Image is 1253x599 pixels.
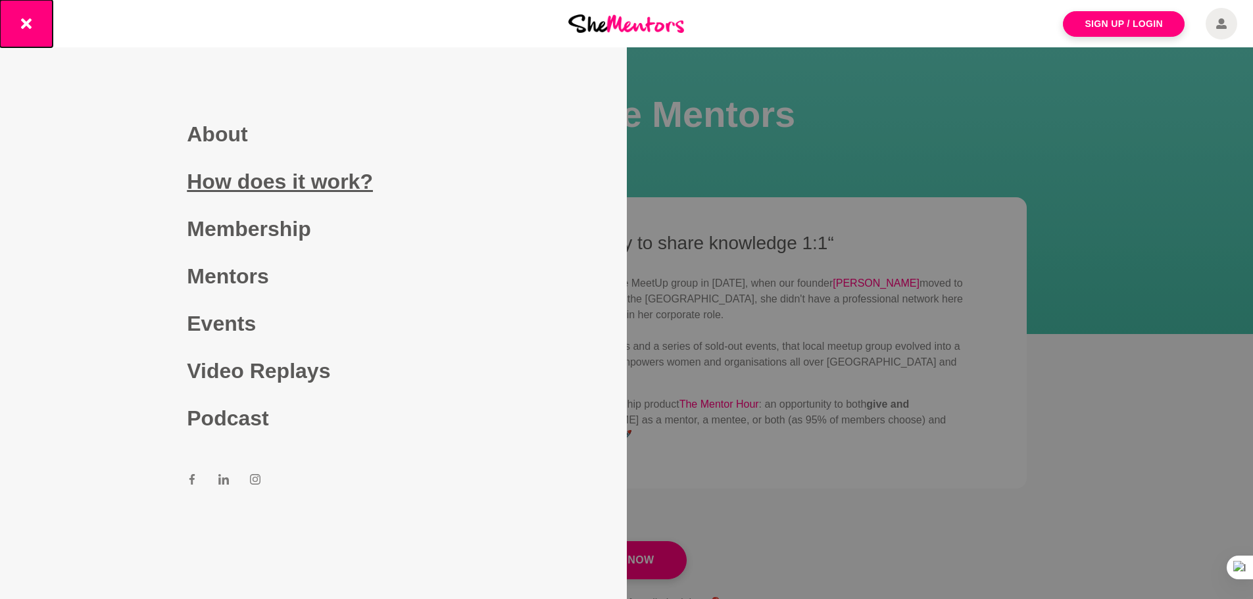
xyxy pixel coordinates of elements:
[187,110,439,158] a: About
[187,347,439,395] a: Video Replays
[187,205,439,252] a: Membership
[187,252,439,300] a: Mentors
[187,300,439,347] a: Events
[187,395,439,442] a: Podcast
[187,158,439,205] a: How does it work?
[250,473,260,489] a: Instagram
[218,473,229,489] a: LinkedIn
[187,473,197,489] a: Facebook
[568,14,684,32] img: She Mentors Logo
[1063,11,1185,37] a: Sign Up / Login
